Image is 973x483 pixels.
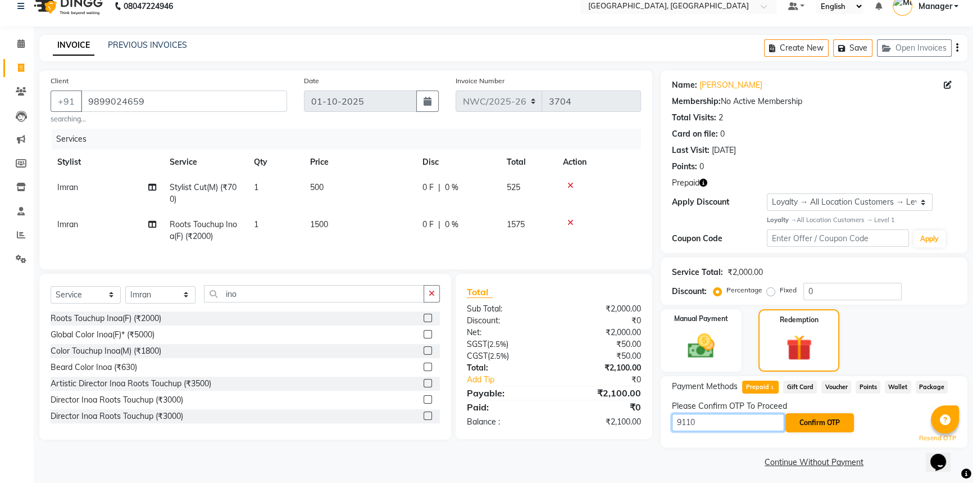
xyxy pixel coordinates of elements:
[458,303,554,315] div: Sub Total:
[720,128,725,140] div: 0
[52,129,649,150] div: Services
[51,345,161,357] div: Color Touchup Inoa(M) (₹1800)
[778,332,820,364] img: _gift.svg
[672,145,710,156] div: Last Visit:
[500,150,556,175] th: Total
[767,216,797,224] strong: Loyalty →
[699,79,762,91] a: [PERSON_NAME]
[53,35,94,56] a: INVOICE
[672,96,721,107] div: Membership:
[254,182,258,192] span: 1
[422,219,434,231] span: 0 F
[170,182,237,204] span: Stylist Cut(M) (₹700)
[51,313,161,324] div: Roots Touchup Inoa(F) (₹2000)
[554,386,649,400] div: ₹2,100.00
[672,79,697,91] div: Name:
[458,374,570,386] a: Add Tip
[554,416,649,428] div: ₹2,100.00
[458,350,554,362] div: ( )
[821,381,851,394] span: Voucher
[913,231,945,247] button: Apply
[764,39,829,57] button: Create New
[742,381,779,394] span: Prepaid
[672,400,956,412] div: Please Confirm OTP To Proceed
[163,150,247,175] th: Service
[204,285,424,303] input: Search or Scan
[507,182,520,192] span: 525
[699,161,704,173] div: 0
[554,303,649,315] div: ₹2,000.00
[663,457,965,468] a: Continue Without Payment
[785,413,854,432] button: Confirm OTP
[458,400,554,414] div: Paid:
[247,150,303,175] th: Qty
[467,339,487,349] span: SGST
[783,381,817,394] span: Gift Card
[554,350,649,362] div: ₹50.00
[507,219,525,229] span: 1575
[919,434,956,443] a: Resend OTP
[108,40,187,50] a: PREVIOUS INVOICES
[254,219,258,229] span: 1
[712,145,736,156] div: [DATE]
[918,1,952,12] span: Manager
[672,112,716,124] div: Total Visits:
[422,182,434,193] span: 0 F
[445,182,458,193] span: 0 %
[767,215,956,225] div: All Location Customers → Level 1
[458,416,554,428] div: Balance :
[57,182,78,192] span: Imran
[456,76,504,86] label: Invoice Number
[438,219,440,231] span: |
[672,381,738,392] span: Payment Methods
[445,219,458,231] span: 0 %
[467,351,488,361] span: CGST
[170,219,237,241] span: Roots Touchup Inoa(F) (₹2000)
[780,315,819,325] label: Redemption
[51,410,183,422] div: Director Inoa Roots Touchup (₹3000)
[303,150,416,175] th: Price
[672,96,956,107] div: No Active Membership
[833,39,872,57] button: Save
[51,394,183,406] div: Director Inoa Roots Touchup (₹3000)
[554,315,649,327] div: ₹0
[554,327,649,338] div: ₹2,000.00
[51,378,211,390] div: Artistic Director Inoa Roots Touchup (₹3500)
[438,182,440,193] span: |
[51,150,163,175] th: Stylist
[458,327,554,338] div: Net:
[856,381,880,394] span: Points
[885,381,911,394] span: Wallet
[458,362,554,374] div: Total:
[416,150,500,175] th: Disc
[926,438,962,472] iframe: chat widget
[672,233,767,245] div: Coupon Code
[556,150,641,175] th: Action
[672,286,707,297] div: Discount:
[672,267,723,278] div: Service Total:
[554,338,649,350] div: ₹50.00
[674,314,728,324] label: Manual Payment
[51,362,137,373] div: Beard Color Inoa (₹630)
[81,91,287,112] input: Search by Name/Mobile/Email/Code
[767,229,909,247] input: Enter Offer / Coupon Code
[570,374,649,386] div: ₹0
[719,112,723,124] div: 2
[458,338,554,350] div: ( )
[672,414,784,431] input: Enter OTP
[672,196,767,208] div: Apply Discount
[304,76,319,86] label: Date
[51,91,82,112] button: +91
[679,331,723,362] img: _cash.svg
[458,386,554,400] div: Payable:
[458,315,554,327] div: Discount:
[877,39,952,57] button: Open Invoices
[554,400,649,414] div: ₹0
[726,285,762,295] label: Percentage
[51,76,69,86] label: Client
[672,161,697,173] div: Points:
[554,362,649,374] div: ₹2,100.00
[769,385,775,392] span: 1
[780,285,797,295] label: Fixed
[51,114,287,124] small: searching...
